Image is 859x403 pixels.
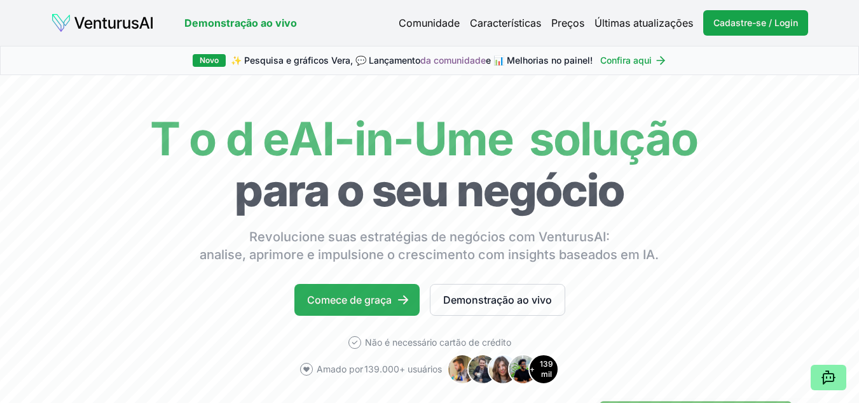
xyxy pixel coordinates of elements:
font: Demonstração ao vivo [443,293,552,306]
img: Avatar 1 [447,354,478,385]
img: logotipo [51,13,154,33]
font: Comunidade [399,17,460,29]
font: Características [470,17,541,29]
img: Avatar 2 [467,354,498,385]
a: Demonstração ao vivo [184,15,297,31]
a: Confira aqui [600,54,667,67]
a: Preços [551,15,584,31]
font: ✨ Pesquisa e gráficos Vera, 💬 Lançamento [231,55,420,66]
a: da comunidade [420,55,486,66]
font: Confira aqui [600,55,652,66]
font: Últimas atualizações [594,17,693,29]
a: Comece de graça [294,284,420,316]
font: Novo [200,55,219,65]
a: Características [470,15,541,31]
a: Comunidade [399,15,460,31]
a: Últimas atualizações [594,15,693,31]
font: Preços [551,17,584,29]
a: Demonstração ao vivo [430,284,565,316]
font: e 📊 Melhorias no painel! [486,55,593,66]
font: Comece de graça [307,293,392,306]
a: Cadastre-se / Login [703,10,808,36]
font: Cadastre-se / Login [713,17,798,28]
img: Avatar 3 [488,354,518,385]
font: Demonstração ao vivo [184,17,297,29]
img: Avatar 4 [508,354,539,385]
